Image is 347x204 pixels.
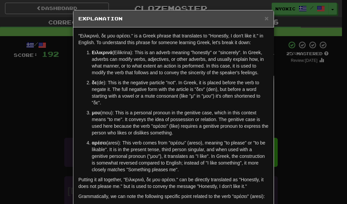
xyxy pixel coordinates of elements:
strong: Ειλικρινά [92,50,113,55]
button: Close [265,15,269,22]
p: (mou): This is a personal pronoun in the genitive case, which in this context means "to me". It c... [92,109,269,136]
strong: μου [92,110,100,115]
strong: αρέσει [92,140,107,145]
strong: δε [92,80,97,85]
p: "Ειλικρινά, δε μου αρέσει." is a Greek phrase that translates to "Honestly, I don't like it." in ... [78,32,269,46]
p: (aresi): This verb comes from "αρέσω" (areso), meaning "to please" or "to be likable". It is in t... [92,139,269,173]
p: (de): This is the negative particle "not". In Greek, it is placed before the verb to negate it. T... [92,79,269,106]
h5: Explanation [78,15,269,22]
p: Putting it all together, "Ειλικρινά, δε μου αρέσει." can be directly translated as "Honestly, it ... [78,176,269,190]
span: × [265,14,269,22]
p: (Eilikrina): This is an adverb meaning "honestly" or "sincerely". In Greek, adverbs can modify ve... [92,49,269,76]
p: Grammatically, we can note the following specific point related to the verb "αρέσει" (aresi): [78,193,269,200]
